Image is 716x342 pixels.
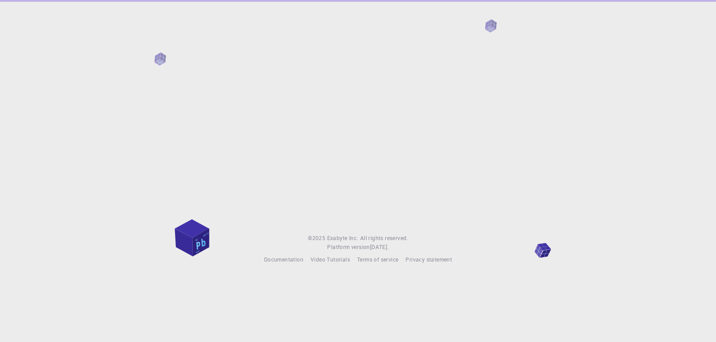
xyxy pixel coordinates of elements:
span: [DATE] . [370,243,389,250]
span: Documentation [264,256,303,263]
a: [DATE]. [370,243,389,252]
a: Documentation [264,255,303,264]
span: Platform version [327,243,370,252]
a: Exabyte Inc. [327,234,358,243]
span: Exabyte Inc. [327,234,358,241]
span: Video Tutorials [311,256,350,263]
span: All rights reserved. [360,234,408,243]
a: Video Tutorials [311,255,350,264]
span: Terms of service [357,256,398,263]
span: © 2025 [308,234,327,243]
a: Terms of service [357,255,398,264]
a: Privacy statement [405,255,452,264]
span: Privacy statement [405,256,452,263]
